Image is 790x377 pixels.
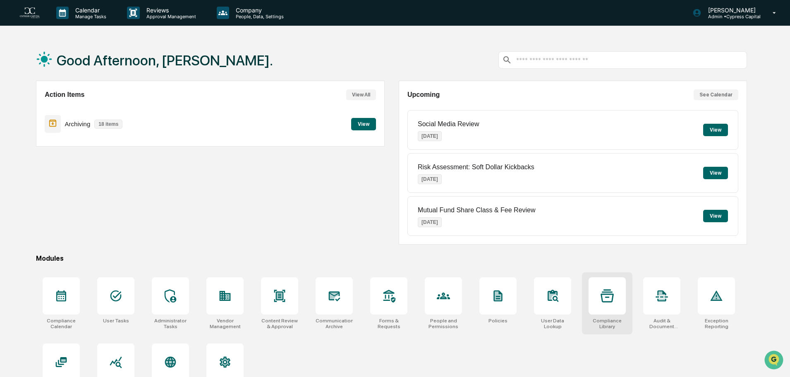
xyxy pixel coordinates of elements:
p: Company [229,7,288,14]
p: Archiving [65,120,91,127]
p: Mutual Fund Share Class & Fee Review [418,207,536,214]
div: Content Review & Approval [261,318,298,329]
p: Social Media Review [418,120,479,128]
div: 🖐️ [8,105,15,112]
div: Vendor Management [206,318,244,329]
button: Start new chat [141,66,151,76]
div: Communications Archive [316,318,353,329]
p: Risk Assessment: Soft Dollar Kickbacks [418,163,534,171]
div: Compliance Calendar [43,318,80,329]
button: View All [346,89,376,100]
img: logo [20,7,40,19]
a: 🖐️Preclearance [5,101,57,116]
span: Preclearance [17,104,53,113]
p: Admin • Cypress Capital [701,14,761,19]
button: View [703,124,728,136]
div: 🔎 [8,121,15,127]
button: View [351,118,376,130]
div: User Tasks [103,318,129,324]
a: 🔎Data Lookup [5,117,55,132]
p: Manage Tasks [69,14,110,19]
p: [DATE] [418,217,442,227]
p: [PERSON_NAME] [701,7,761,14]
div: User Data Lookup [534,318,571,329]
iframe: Open customer support [764,350,786,372]
h1: Good Afternoon, [PERSON_NAME]. [57,52,273,69]
div: Administrator Tasks [152,318,189,329]
div: Policies [488,318,508,324]
div: Compliance Library [589,318,626,329]
img: 1746055101610-c473b297-6a78-478c-a979-82029cc54cd1 [8,63,23,78]
a: Powered byPylon [58,140,100,146]
button: View [703,167,728,179]
div: 🗄️ [60,105,67,112]
span: Pylon [82,140,100,146]
div: Exception Reporting [698,318,735,329]
button: View [703,210,728,222]
div: Start new chat [28,63,136,72]
p: Approval Management [140,14,200,19]
p: People, Data, Settings [229,14,288,19]
div: People and Permissions [425,318,462,329]
span: Data Lookup [17,120,52,128]
h2: Action Items [45,91,84,98]
p: Calendar [69,7,110,14]
p: [DATE] [418,131,442,141]
a: 🗄️Attestations [57,101,106,116]
p: Reviews [140,7,200,14]
div: Forms & Requests [370,318,407,329]
h2: Upcoming [407,91,440,98]
span: Attestations [68,104,103,113]
p: How can we help? [8,17,151,31]
p: [DATE] [418,174,442,184]
p: 18 items [94,120,122,129]
button: See Calendar [694,89,738,100]
div: Audit & Document Logs [643,318,680,329]
div: Modules [36,255,747,262]
div: We're available if you need us! [28,72,105,78]
a: View [351,120,376,127]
